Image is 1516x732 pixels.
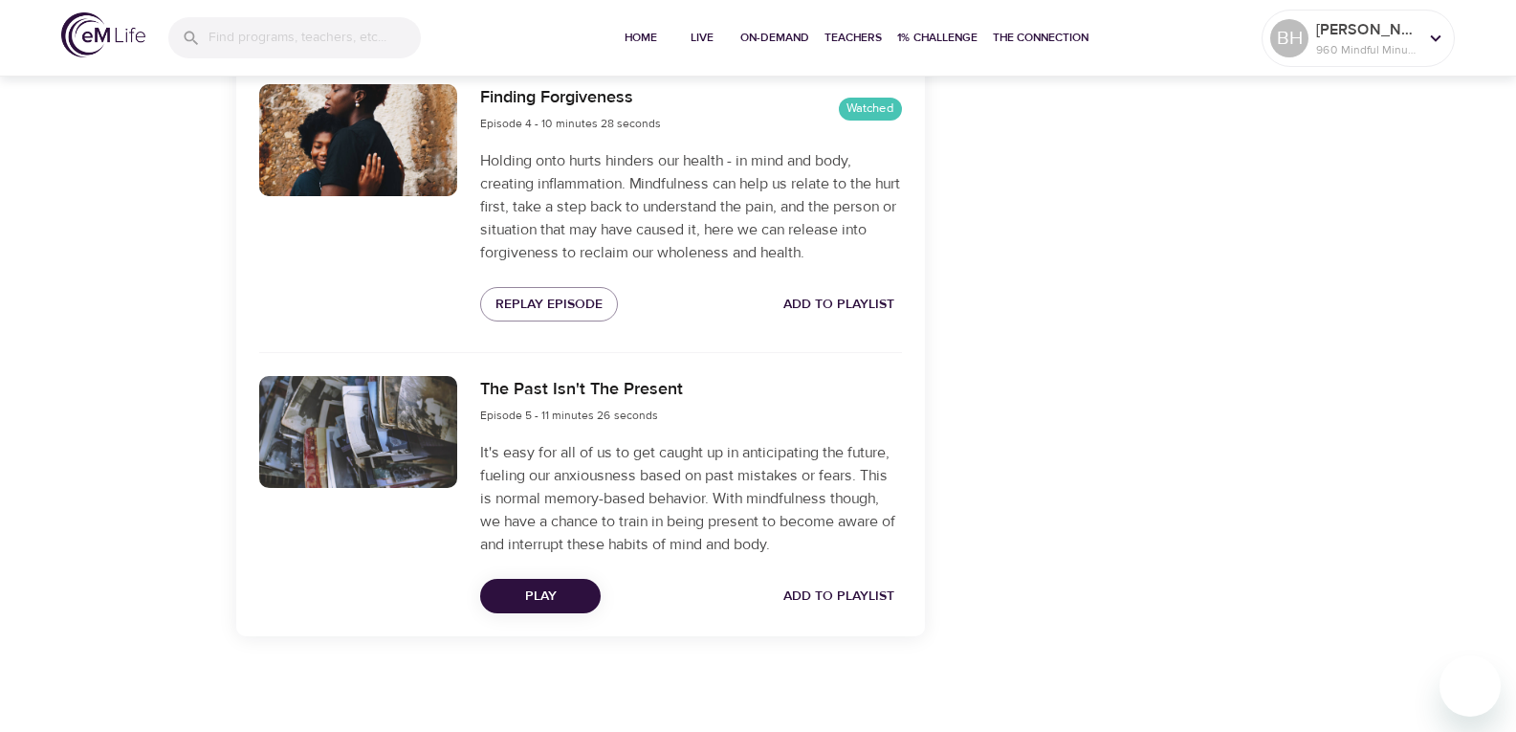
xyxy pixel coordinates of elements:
span: Replay Episode [495,293,603,317]
span: Watched [839,100,902,118]
span: The Connection [993,28,1088,48]
button: Play [480,579,601,614]
h6: Finding Forgiveness [480,84,661,112]
button: Add to Playlist [776,579,902,614]
span: 1% Challenge [897,28,978,48]
button: Add to Playlist [776,287,902,322]
div: BH [1270,19,1308,57]
span: On-Demand [740,28,809,48]
p: Holding onto hurts hinders our health - in mind and body, creating inflammation. Mindfulness can ... [480,149,901,264]
span: Add to Playlist [783,293,894,317]
h6: The Past Isn't The Present [480,376,683,404]
iframe: Button to launch messaging window [1439,655,1501,717]
span: Live [679,28,725,48]
img: logo [61,12,145,57]
span: Add to Playlist [783,585,894,609]
p: It's easy for all of us to get caught up in anticipating the future, fueling our anxiousness base... [480,441,901,556]
span: Home [618,28,664,48]
span: Play [495,585,585,609]
input: Find programs, teachers, etc... [209,17,421,58]
p: [PERSON_NAME] [1316,18,1417,41]
span: Teachers [824,28,882,48]
button: Replay Episode [480,287,618,322]
span: Episode 4 - 10 minutes 28 seconds [480,116,661,131]
span: Episode 5 - 11 minutes 26 seconds [480,408,658,423]
p: 960 Mindful Minutes [1316,41,1417,58]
